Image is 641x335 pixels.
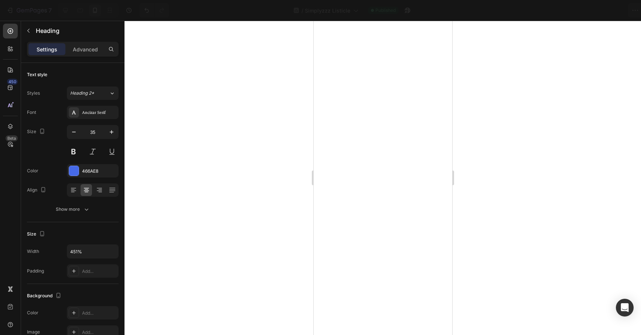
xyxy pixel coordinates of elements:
[82,310,117,317] div: Add...
[70,90,94,97] span: Heading 2*
[314,21,452,335] iframe: Design area
[7,79,18,85] div: 450
[37,45,57,53] p: Settings
[305,7,350,14] span: Simplyzzz Listicle
[27,203,119,216] button: Show more
[82,168,117,175] div: 466AE8
[27,291,63,301] div: Background
[27,109,36,116] div: Font
[56,206,90,213] div: Show more
[27,127,47,137] div: Size
[27,71,47,78] div: Text style
[67,87,119,100] button: Heading 2*
[48,6,52,15] p: 7
[571,7,583,14] span: Save
[82,268,117,275] div: Add...
[3,3,55,18] button: 7
[27,309,38,316] div: Color
[73,45,98,53] p: Advanced
[27,185,48,195] div: Align
[598,7,617,14] div: Publish
[27,248,39,255] div: Width
[301,7,303,14] span: /
[27,229,47,239] div: Size
[592,3,623,18] button: Publish
[375,7,396,14] span: Published
[36,26,116,35] p: Heading
[82,109,117,116] div: Ancizar Serif
[565,3,589,18] button: Save
[27,167,38,174] div: Color
[67,245,118,258] input: Auto
[27,268,44,274] div: Padding
[139,3,169,18] div: Undo/Redo
[616,299,634,317] div: Open Intercom Messenger
[27,90,40,97] div: Styles
[6,135,18,141] div: Beta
